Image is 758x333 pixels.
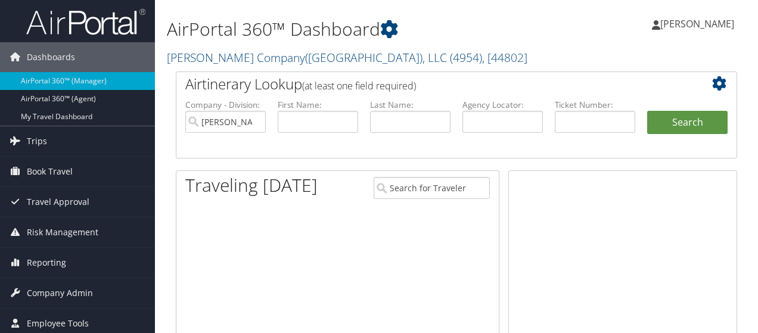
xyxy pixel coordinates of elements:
label: First Name: [278,99,358,111]
h1: AirPortal 360™ Dashboard [167,17,553,42]
a: [PERSON_NAME] Company([GEOGRAPHIC_DATA]), LLC [167,49,527,66]
button: Search [647,111,728,135]
h2: Airtinerary Lookup [185,74,681,94]
label: Company - Division: [185,99,266,111]
h1: Traveling [DATE] [185,173,318,198]
span: ( 4954 ) [450,49,482,66]
span: (at least one field required) [302,79,416,92]
span: Reporting [27,248,66,278]
span: Book Travel [27,157,73,186]
span: Trips [27,126,47,156]
span: [PERSON_NAME] [660,17,734,30]
span: Dashboards [27,42,75,72]
span: Risk Management [27,217,98,247]
span: Travel Approval [27,187,89,217]
label: Agency Locator: [462,99,543,111]
span: Company Admin [27,278,93,308]
label: Last Name: [370,99,451,111]
input: Search for Traveler [374,177,490,199]
img: airportal-logo.png [26,8,145,36]
label: Ticket Number: [555,99,635,111]
span: , [ 44802 ] [482,49,527,66]
a: [PERSON_NAME] [652,6,746,42]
